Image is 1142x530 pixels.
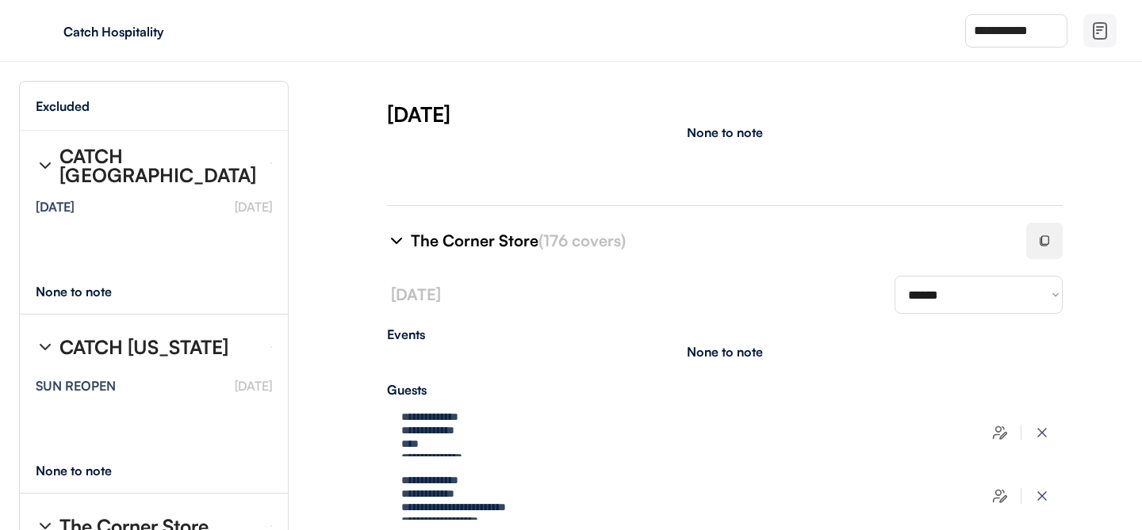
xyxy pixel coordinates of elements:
[59,147,258,185] div: CATCH [GEOGRAPHIC_DATA]
[235,378,272,394] font: [DATE]
[36,464,141,477] div: None to note
[32,18,57,44] img: yH5BAEAAAAALAAAAAABAAEAAAIBRAA7
[63,25,263,38] div: Catch Hospitality
[1034,488,1050,504] img: x-close%20%283%29.svg
[992,488,1008,504] img: users-edit.svg
[387,383,1063,396] div: Guests
[36,285,141,298] div: None to note
[36,100,90,112] div: Excluded
[391,284,441,304] font: [DATE]
[411,230,1007,252] div: The Corner Store
[992,425,1008,440] img: users-edit.svg
[387,100,1142,128] div: [DATE]
[387,328,1063,341] div: Events
[36,200,75,213] div: [DATE]
[1034,425,1050,440] img: x-close%20%283%29.svg
[235,199,272,215] font: [DATE]
[36,337,55,357] img: chevron-right%20%281%29.svg
[59,337,228,357] div: CATCH [US_STATE]
[687,126,763,139] div: None to note
[1090,21,1109,40] img: file-02.svg
[687,345,763,358] div: None to note
[387,231,406,250] img: chevron-right%20%281%29.svg
[36,379,116,392] div: SUN REOPEN
[36,156,55,175] img: chevron-right%20%281%29.svg
[538,231,626,250] font: (176 covers)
